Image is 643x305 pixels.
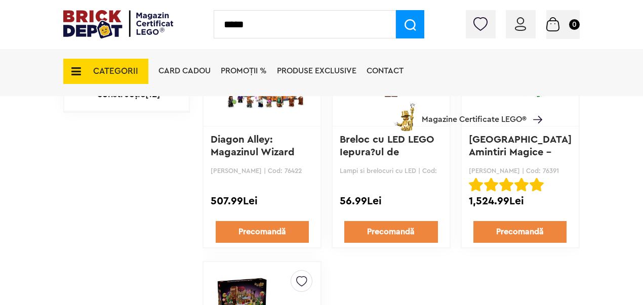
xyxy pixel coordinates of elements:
[221,67,267,75] a: PROMOȚII %
[344,221,437,243] a: Precomandă
[473,221,567,243] a: Precomandă
[211,135,297,170] a: Diagon Alley: Magazinul Wizard Wheezes
[340,167,443,175] p: Lampi si brelocuri cu LED | Cod: LGL-KE180H
[340,195,443,208] div: 56.99Lei
[340,135,437,170] a: Breloc cu LED LEGO Iepura?ul de ciocolata
[530,178,544,192] img: Evaluare cu stele
[158,67,211,75] a: Card Cadou
[211,195,313,208] div: 507.99Lei
[469,135,577,170] a: [GEOGRAPHIC_DATA]: Amintiri Magice - Editie de ...
[469,167,572,175] p: [PERSON_NAME] | Cod: 76391
[469,178,483,192] img: Evaluare cu stele
[211,167,313,175] p: [PERSON_NAME] | Cod: 76422
[93,67,138,75] span: CATEGORII
[469,195,572,208] div: 1,524.99Lei
[499,178,513,192] img: Evaluare cu stele
[216,221,309,243] a: Precomandă
[422,101,527,124] span: Magazine Certificate LEGO®
[367,67,404,75] a: Contact
[484,178,498,192] img: Evaluare cu stele
[569,19,580,30] small: 0
[527,103,542,111] a: Magazine Certificate LEGO®
[514,178,529,192] img: Evaluare cu stele
[277,67,356,75] a: Produse exclusive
